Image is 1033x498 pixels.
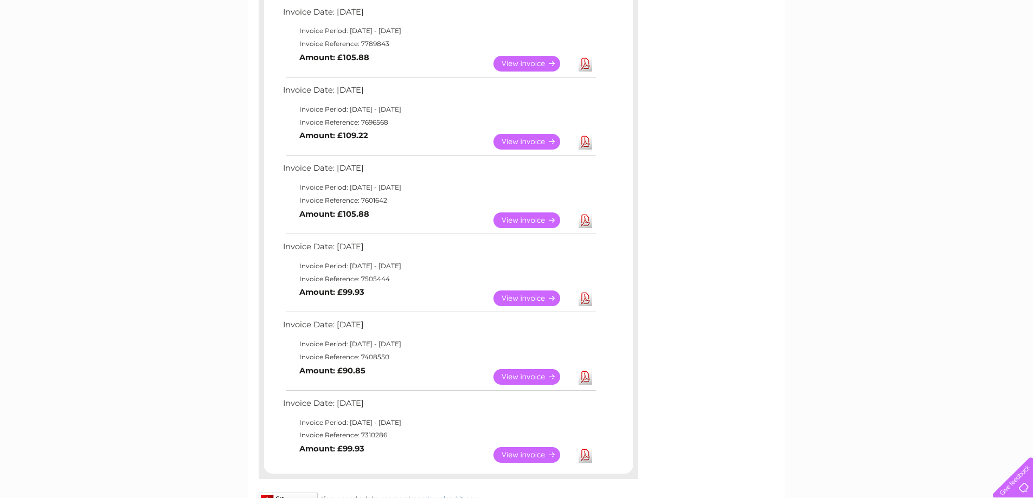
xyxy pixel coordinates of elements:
td: Invoice Reference: 7310286 [280,429,598,442]
a: Blog [939,46,954,54]
td: Invoice Date: [DATE] [280,240,598,260]
td: Invoice Period: [DATE] - [DATE] [280,416,598,429]
b: Amount: £105.88 [299,209,369,219]
a: View [493,134,573,150]
a: View [493,290,573,306]
td: Invoice Date: [DATE] [280,83,598,103]
a: Download [579,447,592,463]
a: Water [842,46,863,54]
b: Amount: £99.93 [299,287,364,297]
td: Invoice Period: [DATE] - [DATE] [280,260,598,273]
a: View [493,447,573,463]
a: View [493,369,573,385]
td: Invoice Date: [DATE] [280,318,598,338]
td: Invoice Period: [DATE] - [DATE] [280,24,598,37]
b: Amount: £109.22 [299,131,368,140]
a: Download [579,134,592,150]
a: View [493,56,573,72]
a: Contact [961,46,987,54]
div: Clear Business is a trading name of Verastar Limited (registered in [GEOGRAPHIC_DATA] No. 3667643... [261,6,773,53]
td: Invoice Reference: 7505444 [280,273,598,286]
td: Invoice Period: [DATE] - [DATE] [280,181,598,194]
a: View [493,212,573,228]
a: Telecoms [900,46,932,54]
a: Energy [869,46,893,54]
b: Amount: £99.93 [299,444,364,454]
b: Amount: £105.88 [299,53,369,62]
td: Invoice Date: [DATE] [280,161,598,181]
a: 0333 014 3131 [829,5,903,19]
td: Invoice Reference: 7789843 [280,37,598,50]
td: Invoice Reference: 7696568 [280,116,598,129]
a: Download [579,56,592,72]
td: Invoice Date: [DATE] [280,396,598,416]
td: Invoice Period: [DATE] - [DATE] [280,338,598,351]
a: Download [579,290,592,306]
td: Invoice Date: [DATE] [280,5,598,25]
td: Invoice Period: [DATE] - [DATE] [280,103,598,116]
td: Invoice Reference: 7408550 [280,351,598,364]
img: logo.png [36,28,92,61]
a: Log out [997,46,1023,54]
a: Download [579,369,592,385]
td: Invoice Reference: 7601642 [280,194,598,207]
a: Download [579,212,592,228]
b: Amount: £90.85 [299,366,365,376]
